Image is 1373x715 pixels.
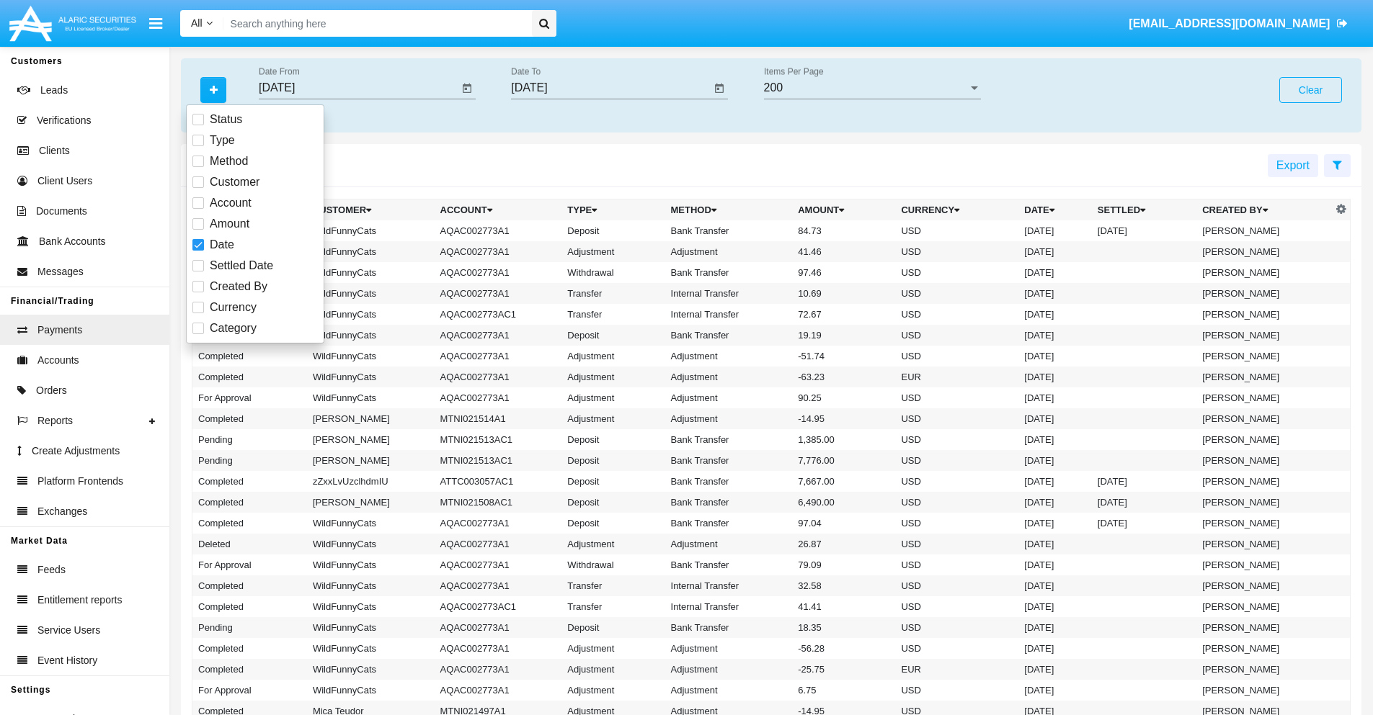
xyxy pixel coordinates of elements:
[561,367,665,387] td: Adjustment
[307,450,435,471] td: [PERSON_NAME]
[1196,659,1332,680] td: [PERSON_NAME]
[210,174,259,191] span: Customer
[307,575,435,596] td: WildFunnyCats
[561,617,665,638] td: Deposit
[435,534,562,554] td: AQAC002773A1
[895,450,1018,471] td: USD
[792,554,895,575] td: 79.09
[895,680,1018,701] td: USD
[1196,325,1332,346] td: [PERSON_NAME]
[307,283,435,304] td: WildFunnyCats
[792,325,895,346] td: 19.19
[1018,450,1092,471] td: [DATE]
[792,199,895,221] th: Amount
[665,262,793,283] td: Bank Transfer
[561,534,665,554] td: Adjustment
[1196,262,1332,283] td: [PERSON_NAME]
[895,346,1018,367] td: USD
[435,408,562,429] td: MTNI021514A1
[223,10,527,37] input: Search
[37,174,92,189] span: Client Users
[665,638,793,659] td: Adjustment
[307,304,435,325] td: WildFunnyCats
[1196,220,1332,241] td: [PERSON_NAME]
[37,562,66,577] span: Feeds
[561,199,665,221] th: Type
[192,471,307,492] td: Completed
[307,513,435,534] td: WildFunnyCats
[1018,304,1092,325] td: [DATE]
[435,554,562,575] td: AQAC002773A1
[764,81,783,94] span: 200
[1018,241,1092,262] td: [DATE]
[40,83,68,98] span: Leads
[192,680,307,701] td: For Approval
[792,638,895,659] td: -56.28
[1018,220,1092,241] td: [DATE]
[1196,596,1332,617] td: [PERSON_NAME]
[435,575,562,596] td: AQAC002773A1
[435,241,562,262] td: AQAC002773A1
[792,304,895,325] td: 72.67
[307,471,435,492] td: zZxxLvUzclhdmIU
[792,387,895,408] td: 90.25
[37,653,97,668] span: Event History
[665,471,793,492] td: Bank Transfer
[36,383,67,398] span: Orders
[561,387,665,408] td: Adjustment
[435,659,562,680] td: AQAC002773A1
[1092,199,1196,221] th: Settled
[1092,471,1196,492] td: [DATE]
[561,596,665,617] td: Transfer
[307,554,435,575] td: WildFunnyCats
[561,471,665,492] td: Deposit
[1018,199,1092,221] th: Date
[1196,408,1332,429] td: [PERSON_NAME]
[307,596,435,617] td: WildFunnyCats
[210,194,252,212] span: Account
[1196,534,1332,554] td: [PERSON_NAME]
[792,659,895,680] td: -25.75
[665,596,793,617] td: Internal Transfer
[792,450,895,471] td: 7,776.00
[210,320,257,337] span: Category
[1196,450,1332,471] td: [PERSON_NAME]
[792,513,895,534] td: 97.04
[665,199,793,221] th: Method
[895,534,1018,554] td: USD
[895,241,1018,262] td: USD
[1196,367,1332,387] td: [PERSON_NAME]
[561,659,665,680] td: Adjustment
[1196,387,1332,408] td: [PERSON_NAME]
[792,429,895,450] td: 1,385.00
[210,257,273,274] span: Settled Date
[665,513,793,534] td: Bank Transfer
[192,617,307,638] td: Pending
[1276,159,1310,171] span: Export
[1129,17,1330,30] span: [EMAIL_ADDRESS][DOMAIN_NAME]
[665,429,793,450] td: Bank Transfer
[307,199,435,221] th: Customer
[192,387,307,408] td: For Approval
[307,346,435,367] td: WildFunnyCats
[192,492,307,513] td: Completed
[435,450,562,471] td: MTNI021513AC1
[665,450,793,471] td: Bank Transfer
[792,346,895,367] td: -51.74
[895,617,1018,638] td: USD
[665,220,793,241] td: Bank Transfer
[895,304,1018,325] td: USD
[1018,387,1092,408] td: [DATE]
[895,659,1018,680] td: EUR
[895,262,1018,283] td: USD
[37,593,123,608] span: Entitlement reports
[792,575,895,596] td: 32.58
[792,471,895,492] td: 7,667.00
[307,492,435,513] td: [PERSON_NAME]
[561,408,665,429] td: Adjustment
[191,17,203,29] span: All
[307,220,435,241] td: WildFunnyCats
[792,241,895,262] td: 41.46
[37,113,91,128] span: Verifications
[665,387,793,408] td: Adjustment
